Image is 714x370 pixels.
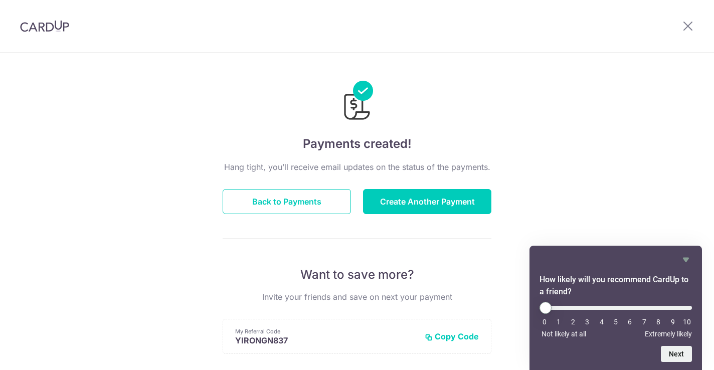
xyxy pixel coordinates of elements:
li: 0 [540,318,550,326]
li: 7 [639,318,649,326]
p: Invite your friends and save on next your payment [223,291,491,303]
li: 8 [653,318,663,326]
span: Extremely likely [645,330,692,338]
li: 9 [668,318,678,326]
p: My Referral Code [235,327,417,335]
img: Payments [341,81,373,123]
button: Next question [661,346,692,362]
li: 1 [554,318,564,326]
div: How likely will you recommend CardUp to a friend? Select an option from 0 to 10, with 0 being Not... [540,302,692,338]
li: 10 [682,318,692,326]
button: Create Another Payment [363,189,491,214]
li: 4 [597,318,607,326]
img: CardUp [20,20,69,32]
p: Hang tight, you’ll receive email updates on the status of the payments. [223,161,491,173]
h4: Payments created! [223,135,491,153]
h2: How likely will you recommend CardUp to a friend? Select an option from 0 to 10, with 0 being Not... [540,274,692,298]
li: 2 [568,318,578,326]
span: Not likely at all [542,330,586,338]
li: 3 [582,318,592,326]
li: 6 [625,318,635,326]
button: Back to Payments [223,189,351,214]
button: Copy Code [425,331,479,341]
div: How likely will you recommend CardUp to a friend? Select an option from 0 to 10, with 0 being Not... [540,254,692,362]
li: 5 [611,318,621,326]
p: YIRONGN837 [235,335,417,345]
button: Hide survey [680,254,692,266]
p: Want to save more? [223,267,491,283]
